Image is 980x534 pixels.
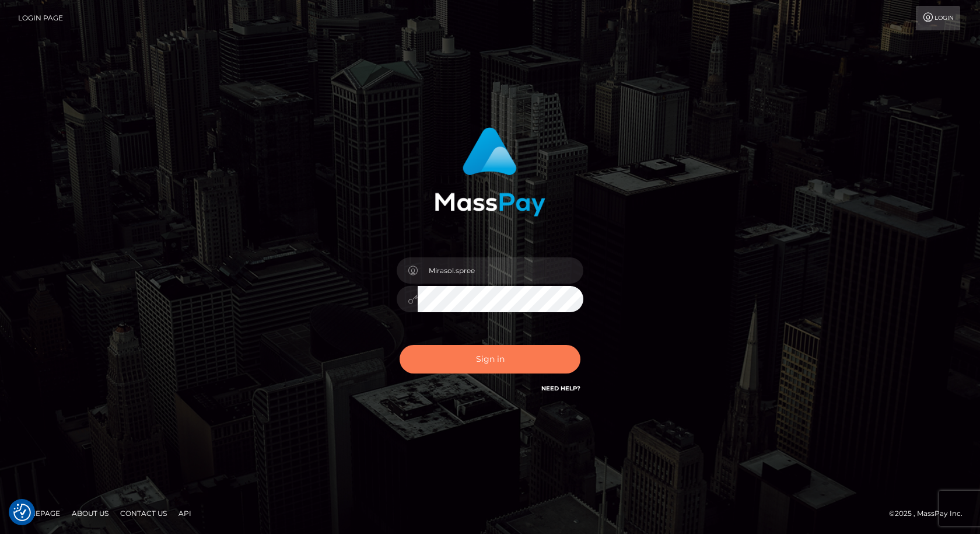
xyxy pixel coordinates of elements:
a: Contact Us [116,504,171,522]
a: Login Page [18,6,63,30]
a: Login [916,6,960,30]
a: About Us [67,504,113,522]
a: API [174,504,196,522]
div: © 2025 , MassPay Inc. [889,507,971,520]
a: Need Help? [541,385,580,392]
a: Homepage [13,504,65,522]
input: Username... [418,257,583,284]
img: MassPay Login [435,127,545,217]
img: Revisit consent button [13,504,31,521]
button: Consent Preferences [13,504,31,521]
button: Sign in [400,345,580,374]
